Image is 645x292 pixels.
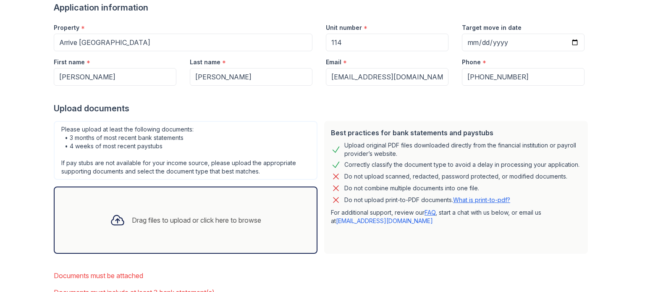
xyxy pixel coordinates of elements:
p: For additional support, review our , start a chat with us below, or email us at [331,208,581,225]
a: FAQ [425,209,435,216]
a: What is print-to-pdf? [453,196,510,203]
label: Property [54,24,79,32]
div: Best practices for bank statements and paystubs [331,128,581,138]
a: [EMAIL_ADDRESS][DOMAIN_NAME] [336,217,433,224]
label: Target move in date [462,24,522,32]
p: Do not upload print-to-PDF documents. [344,196,510,204]
div: Upload documents [54,103,591,114]
div: Correctly classify the document type to avoid a delay in processing your application. [344,160,579,170]
div: Drag files to upload or click here to browse [132,215,261,225]
label: Phone [462,58,481,66]
label: First name [54,58,85,66]
label: Last name [190,58,220,66]
div: Do not upload scanned, redacted, password protected, or modified documents. [344,171,567,182]
div: Please upload at least the following documents: • 3 months of most recent bank statements • 4 wee... [54,121,317,180]
div: Do not combine multiple documents into one file. [344,183,479,193]
label: Email [326,58,341,66]
li: Documents must be attached [54,267,591,284]
div: Application information [54,2,591,13]
label: Unit number [326,24,362,32]
div: Upload original PDF files downloaded directly from the financial institution or payroll provider’... [344,141,581,158]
